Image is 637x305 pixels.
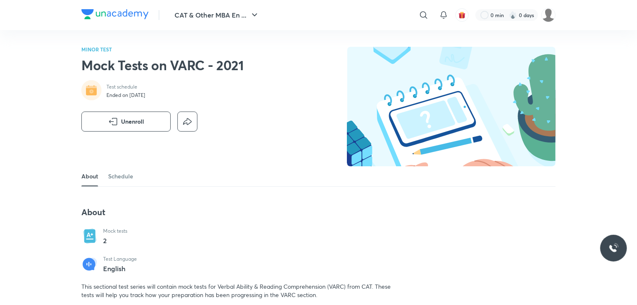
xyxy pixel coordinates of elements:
p: Mock tests [103,228,127,234]
p: Ended on [DATE] [106,92,145,99]
h2: Mock Tests on VARC - 2021 [81,57,244,74]
a: Company Logo [81,9,149,21]
span: Unenroll [121,117,144,126]
button: CAT & Other MBA En ... [169,7,265,23]
p: Test Language [103,256,137,262]
p: MINOR TEST [81,47,244,52]
h4: About [81,207,395,218]
a: About [81,166,98,186]
p: 2 [103,236,127,246]
a: Schedule [108,166,133,186]
p: Test schedule [106,84,145,90]
button: Unenroll [81,112,171,132]
img: Company Logo [81,9,149,19]
p: English [103,265,137,272]
img: streak [509,11,517,19]
img: avatar [458,11,466,19]
button: avatar [455,8,469,22]
img: ttu [609,243,619,253]
img: Anish Raj [541,8,556,22]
